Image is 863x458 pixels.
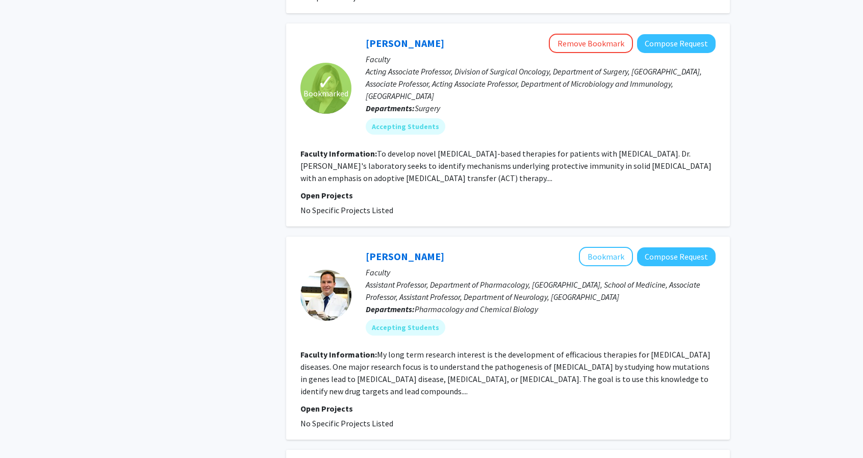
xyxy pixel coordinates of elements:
button: Add Thomas Kukar to Bookmarks [579,247,633,266]
a: [PERSON_NAME] [366,37,444,49]
fg-read-more: My long term research interest is the development of efficacious therapies for [MEDICAL_DATA] dis... [300,349,710,396]
mat-chip: Accepting Students [366,118,445,135]
p: Faculty [366,53,716,65]
span: No Specific Projects Listed [300,418,393,428]
span: No Specific Projects Listed [300,205,393,215]
span: ✓ [317,77,335,87]
b: Faculty Information: [300,349,377,360]
span: Bookmarked [303,87,348,99]
b: Departments: [366,304,415,314]
span: Surgery [415,103,440,113]
iframe: Chat [8,412,43,450]
span: Pharmacology and Chemical Biology [415,304,538,314]
button: Remove Bookmark [549,34,633,53]
fg-read-more: To develop novel [MEDICAL_DATA]-based therapies for patients with [MEDICAL_DATA]. Dr. [PERSON_NAM... [300,148,712,183]
p: Faculty [366,266,716,278]
p: Open Projects [300,189,716,201]
b: Departments: [366,103,415,113]
a: [PERSON_NAME] [366,250,444,263]
button: Compose Request to Thomas Kukar [637,247,716,266]
p: Open Projects [300,402,716,415]
mat-chip: Accepting Students [366,319,445,336]
b: Faculty Information: [300,148,377,159]
p: Assistant Professor, Department of Pharmacology, [GEOGRAPHIC_DATA], School of Medicine, Associate... [366,278,716,303]
p: Acting Associate Professor, Division of Surgical Oncology, Department of Surgery, [GEOGRAPHIC_DAT... [366,65,716,102]
button: Compose Request to Chrystal Paulos [637,34,716,53]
